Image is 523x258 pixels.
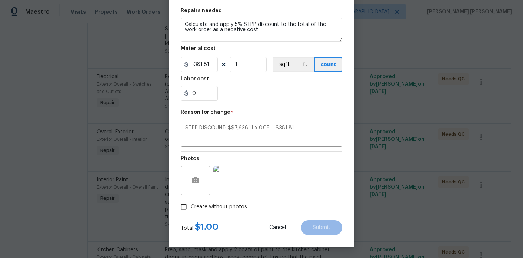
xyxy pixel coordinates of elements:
[181,223,219,232] div: Total
[257,220,298,235] button: Cancel
[185,125,338,141] textarea: STPP DISCOUNT: $$7,636.11 x 0.05 = $381.81
[181,18,342,42] textarea: Calculate and apply 5% STPP discount to the total of the work order as a negative cost
[181,8,222,13] h5: Repairs needed
[273,57,296,72] button: sqft
[195,222,219,231] span: $ 1.00
[191,203,247,211] span: Create without photos
[181,156,199,161] h5: Photos
[314,57,342,72] button: count
[181,110,230,115] h5: Reason for change
[269,225,286,231] span: Cancel
[296,57,314,72] button: ft
[313,225,330,231] span: Submit
[301,220,342,235] button: Submit
[181,46,216,51] h5: Material cost
[181,76,209,82] h5: Labor cost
